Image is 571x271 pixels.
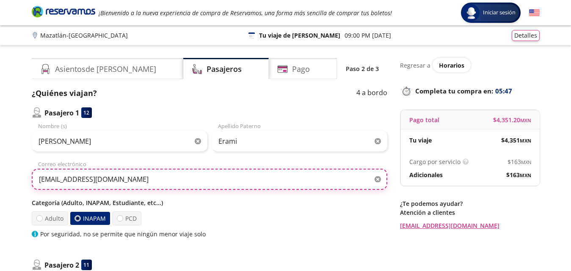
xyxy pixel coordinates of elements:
span: Iniciar sesión [480,8,519,17]
p: Pasajero 2 [44,260,79,270]
p: Tu viaje de [PERSON_NAME] [259,31,340,40]
p: ¿Quiénes viajan? [32,88,97,99]
em: ¡Bienvenido a la nueva experiencia de compra de Reservamos, una forma más sencilla de comprar tus... [99,9,392,17]
p: Categoría (Adulto, INAPAM, Estudiante, etc...) [32,198,387,207]
span: 05:47 [495,86,512,96]
a: Brand Logo [32,5,95,20]
i: Brand Logo [32,5,95,18]
span: $ 4,351 [501,136,531,145]
span: $ 163 [508,157,531,166]
p: 09:00 PM [DATE] [345,31,391,40]
p: Cargo por servicio [409,157,461,166]
input: Nombre (s) [32,131,207,152]
small: MXN [520,172,531,178]
p: Paso 2 de 3 [346,64,379,73]
span: Horarios [439,61,464,69]
p: Tu viaje [409,136,432,145]
p: 4 a bordo [356,88,387,99]
p: Por seguridad, no se permite que ningún menor viaje solo [40,230,206,238]
label: PCD [112,211,141,225]
small: MXN [520,117,531,123]
h4: Pago [292,63,310,75]
small: MXN [520,137,531,144]
label: Adulto [32,211,68,225]
iframe: Messagebird Livechat Widget [522,222,563,263]
small: MXN [521,159,531,165]
p: Pago total [409,115,439,124]
p: Mazatlán - [GEOGRAPHIC_DATA] [40,31,128,40]
p: Atención a clientes [400,208,540,217]
p: Regresar a [400,61,430,70]
div: Regresar a ver horarios [400,58,540,72]
p: Adicionales [409,170,443,179]
div: 11 [81,260,92,270]
a: [EMAIL_ADDRESS][DOMAIN_NAME] [400,221,540,230]
span: $ 4,351.20 [493,115,531,124]
h4: Pasajeros [207,63,242,75]
label: INAPAM [70,212,110,225]
button: English [529,8,540,18]
span: $ 163 [506,170,531,179]
h4: Asientos de [PERSON_NAME] [55,63,156,75]
p: ¿Te podemos ayudar? [400,199,540,208]
p: Completa tu compra en : [400,85,540,97]
div: 12 [81,107,92,118]
button: Detalles [512,30,540,41]
input: Apellido Paterno [212,131,387,152]
p: Pasajero 1 [44,108,79,118]
input: Correo electrónico [32,169,387,190]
